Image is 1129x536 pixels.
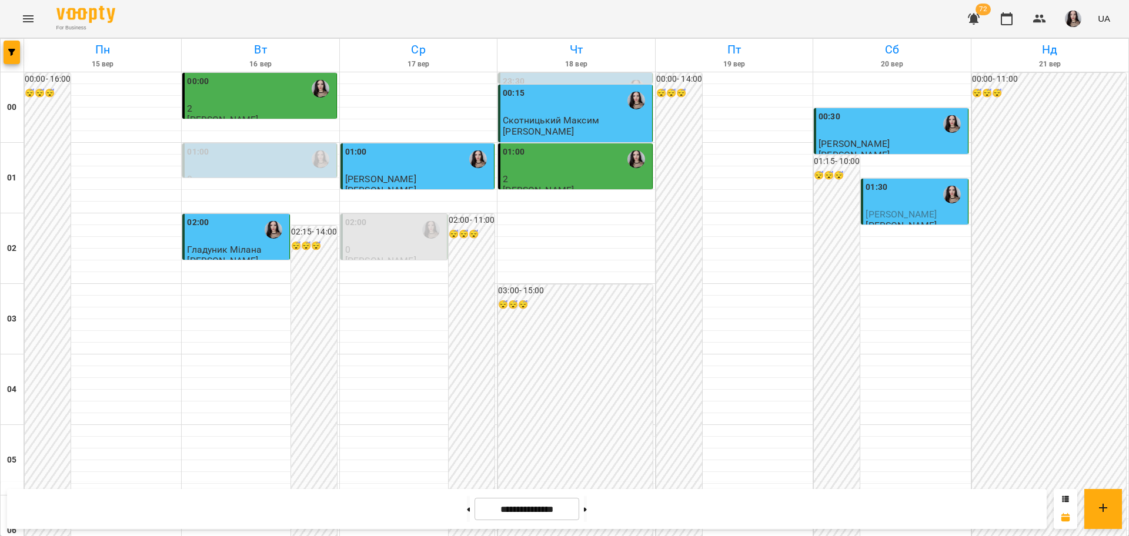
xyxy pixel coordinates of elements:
[819,150,890,160] p: [PERSON_NAME]
[265,221,282,239] img: Габорак Галина
[449,214,495,227] h6: 02:00 - 11:00
[498,299,652,311] h6: 😴😴😴
[815,41,968,59] h6: Сб
[291,240,337,253] h6: 😴😴😴
[499,59,653,70] h6: 18 вер
[627,80,645,98] img: Габорак Галина
[7,172,16,185] h6: 01
[503,75,525,88] label: 23:30
[7,242,16,255] h6: 02
[345,185,416,195] p: [PERSON_NAME]
[503,174,649,184] p: 2
[7,454,16,467] h6: 05
[449,228,495,241] h6: 😴😴😴
[7,313,16,326] h6: 03
[627,92,645,109] img: Габорак Галина
[972,73,1126,86] h6: 00:00 - 11:00
[187,103,333,113] p: 2
[345,244,445,254] p: 0
[976,4,991,15] span: 72
[627,150,645,168] img: Габорак Галина
[657,41,811,59] h6: Пт
[503,185,574,195] p: [PERSON_NAME]
[866,209,937,220] span: [PERSON_NAME]
[342,41,495,59] h6: Ср
[14,5,42,33] button: Menu
[187,115,258,125] p: [PERSON_NAME]
[187,256,258,266] p: [PERSON_NAME]
[183,59,337,70] h6: 16 вер
[187,146,209,159] label: 01:00
[656,73,702,86] h6: 00:00 - 14:00
[187,174,333,184] p: 0
[866,220,937,230] p: [PERSON_NAME]
[819,110,840,123] label: 00:30
[503,146,525,159] label: 01:00
[973,59,1127,70] h6: 21 вер
[814,169,860,182] h6: 😴😴😴
[657,59,811,70] h6: 19 вер
[503,115,599,126] span: Скотницький Максим
[7,101,16,114] h6: 00
[7,383,16,396] h6: 04
[25,87,71,100] h6: 😴😴😴
[187,75,209,88] label: 00:00
[815,59,968,70] h6: 20 вер
[503,87,525,100] label: 00:15
[503,126,574,136] p: [PERSON_NAME]
[814,155,860,168] h6: 01:15 - 10:00
[1093,8,1115,29] button: UA
[187,216,209,229] label: 02:00
[422,221,440,239] img: Габорак Галина
[342,59,495,70] h6: 17 вер
[26,41,179,59] h6: Пн
[866,181,887,194] label: 01:30
[183,41,337,59] h6: Вт
[498,284,652,297] h6: 03:00 - 15:00
[291,226,337,239] h6: 02:15 - 14:00
[26,59,179,70] h6: 15 вер
[972,87,1126,100] h6: 😴😴😴
[943,186,961,203] img: Габорак Галина
[469,150,487,168] img: Габорак Галина
[345,216,367,229] label: 02:00
[312,150,329,168] img: Габорак Галина
[345,256,416,266] p: [PERSON_NAME]
[25,73,71,86] h6: 00:00 - 16:00
[1065,11,1081,27] img: 23d2127efeede578f11da5c146792859.jpg
[1098,12,1110,25] span: UA
[973,41,1127,59] h6: Нд
[819,138,890,149] span: [PERSON_NAME]
[943,115,961,133] img: Габорак Галина
[656,87,702,100] h6: 😴😴😴
[56,6,115,23] img: Voopty Logo
[312,80,329,98] img: Габорак Галина
[187,244,262,255] span: Гладуник Мілана
[345,173,416,185] span: [PERSON_NAME]
[56,24,115,32] span: For Business
[499,41,653,59] h6: Чт
[345,146,367,159] label: 01:00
